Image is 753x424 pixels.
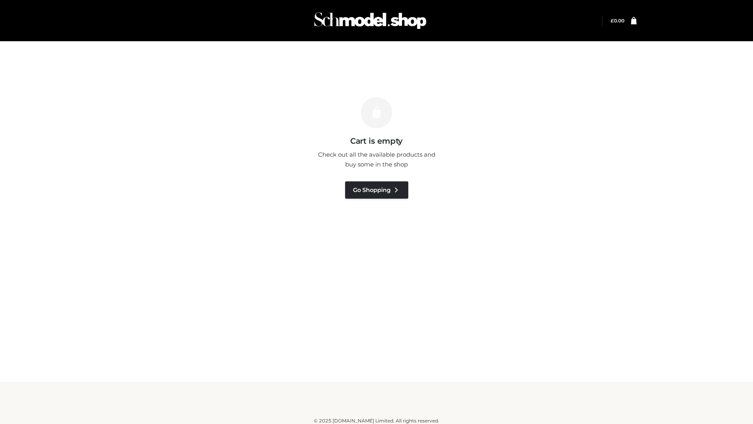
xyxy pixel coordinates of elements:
[611,18,624,24] bdi: 0.00
[611,18,614,24] span: £
[611,18,624,24] a: £0.00
[134,136,619,146] h3: Cart is empty
[314,150,439,170] p: Check out all the available products and buy some in the shop
[311,5,429,36] img: Schmodel Admin 964
[345,181,408,199] a: Go Shopping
